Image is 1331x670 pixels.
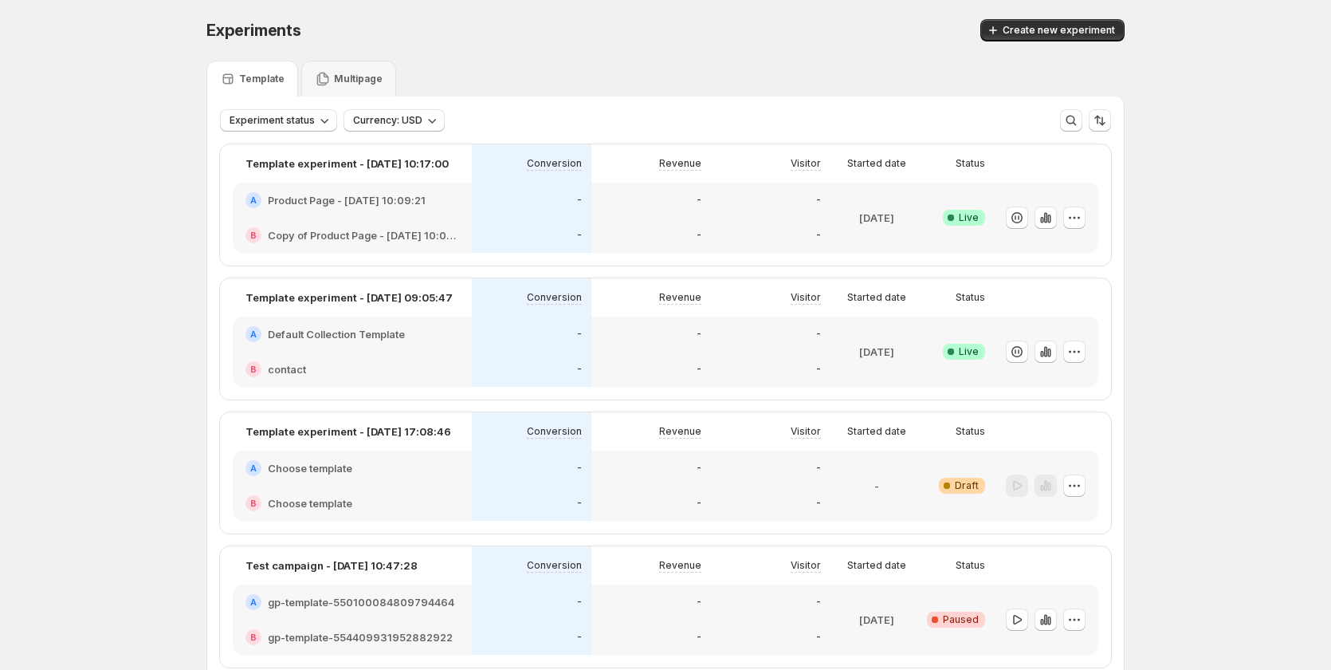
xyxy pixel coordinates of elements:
[250,195,257,205] h2: A
[206,21,301,40] span: Experiments
[697,462,701,475] p: -
[268,460,352,476] h2: Choose template
[577,497,582,510] p: -
[816,631,821,644] p: -
[816,229,821,242] p: -
[847,157,906,170] p: Started date
[955,479,979,492] span: Draft
[659,559,701,572] p: Revenue
[847,559,906,572] p: Started date
[245,156,449,171] p: Template experiment - [DATE] 10:17:00
[527,157,582,170] p: Conversion
[816,596,821,609] p: -
[250,231,257,240] h2: B
[959,211,979,224] span: Live
[816,194,821,207] p: -
[816,328,821,341] p: -
[527,291,582,304] p: Conversion
[816,462,821,475] p: -
[697,229,701,242] p: -
[577,229,582,242] p: -
[956,425,985,438] p: Status
[268,629,453,645] h2: gp-template-554409931952882922
[859,612,894,628] p: [DATE]
[250,633,257,642] h2: B
[527,425,582,438] p: Conversion
[268,326,405,342] h2: Default Collection Template
[859,210,894,226] p: [DATE]
[791,291,821,304] p: Visitor
[245,424,451,439] p: Template experiment - [DATE] 17:08:46
[353,114,422,127] span: Currency: USD
[1003,24,1115,37] span: Create new experiment
[577,363,582,376] p: -
[250,597,257,607] h2: A
[250,329,257,339] h2: A
[956,157,985,170] p: Status
[1089,109,1111,132] button: Sort the results
[577,328,582,341] p: -
[659,425,701,438] p: Revenue
[230,114,315,127] span: Experiment status
[334,73,383,85] p: Multipage
[697,194,701,207] p: -
[859,344,894,360] p: [DATE]
[956,559,985,572] p: Status
[847,425,906,438] p: Started date
[956,291,985,304] p: Status
[268,594,454,610] h2: gp-template-550100084809794464
[268,495,352,511] h2: Choose template
[659,157,701,170] p: Revenue
[577,596,582,609] p: -
[250,463,257,473] h2: A
[697,497,701,510] p: -
[268,192,426,208] h2: Product Page - [DATE] 10:09:21
[943,613,979,626] span: Paused
[697,328,701,341] p: -
[874,478,879,494] p: -
[527,559,582,572] p: Conversion
[697,363,701,376] p: -
[245,290,453,305] p: Template experiment - [DATE] 09:05:47
[245,558,418,573] p: Test campaign - [DATE] 10:47:28
[959,345,979,358] span: Live
[268,227,459,243] h2: Copy of Product Page - [DATE] 10:09:21
[250,499,257,508] h2: B
[980,19,1125,41] button: Create new experiment
[577,194,582,207] p: -
[250,365,257,374] h2: B
[577,462,582,475] p: -
[791,425,821,438] p: Visitor
[268,361,306,377] h2: contact
[847,291,906,304] p: Started date
[659,291,701,304] p: Revenue
[816,363,821,376] p: -
[220,109,337,132] button: Experiment status
[697,631,701,644] p: -
[791,157,821,170] p: Visitor
[816,497,821,510] p: -
[239,73,285,85] p: Template
[697,596,701,609] p: -
[791,559,821,572] p: Visitor
[344,109,445,132] button: Currency: USD
[577,631,582,644] p: -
